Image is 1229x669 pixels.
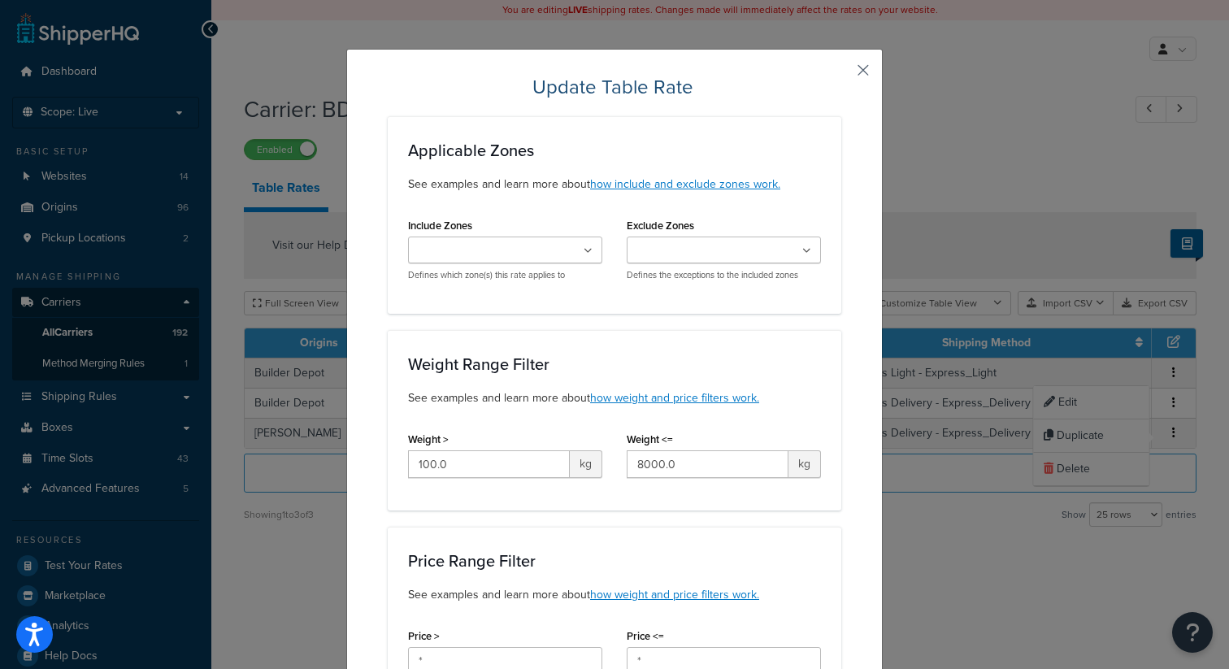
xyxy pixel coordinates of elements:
[590,176,780,193] a: how include and exclude zones work.
[408,552,821,570] h3: Price Range Filter
[408,586,821,604] p: See examples and learn more about
[408,141,821,159] h3: Applicable Zones
[570,450,602,478] span: kg
[627,269,821,281] p: Defines the exceptions to the included zones
[388,74,841,100] h2: Update Table Rate
[590,586,759,603] a: how weight and price filters work.
[788,450,821,478] span: kg
[627,433,673,445] label: Weight <=
[408,269,602,281] p: Defines which zone(s) this rate applies to
[408,355,821,373] h3: Weight Range Filter
[627,630,664,642] label: Price <=
[408,389,821,407] p: See examples and learn more about
[408,176,821,193] p: See examples and learn more about
[590,389,759,406] a: how weight and price filters work.
[408,433,449,445] label: Weight >
[408,219,472,232] label: Include Zones
[408,630,440,642] label: Price >
[627,219,694,232] label: Exclude Zones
